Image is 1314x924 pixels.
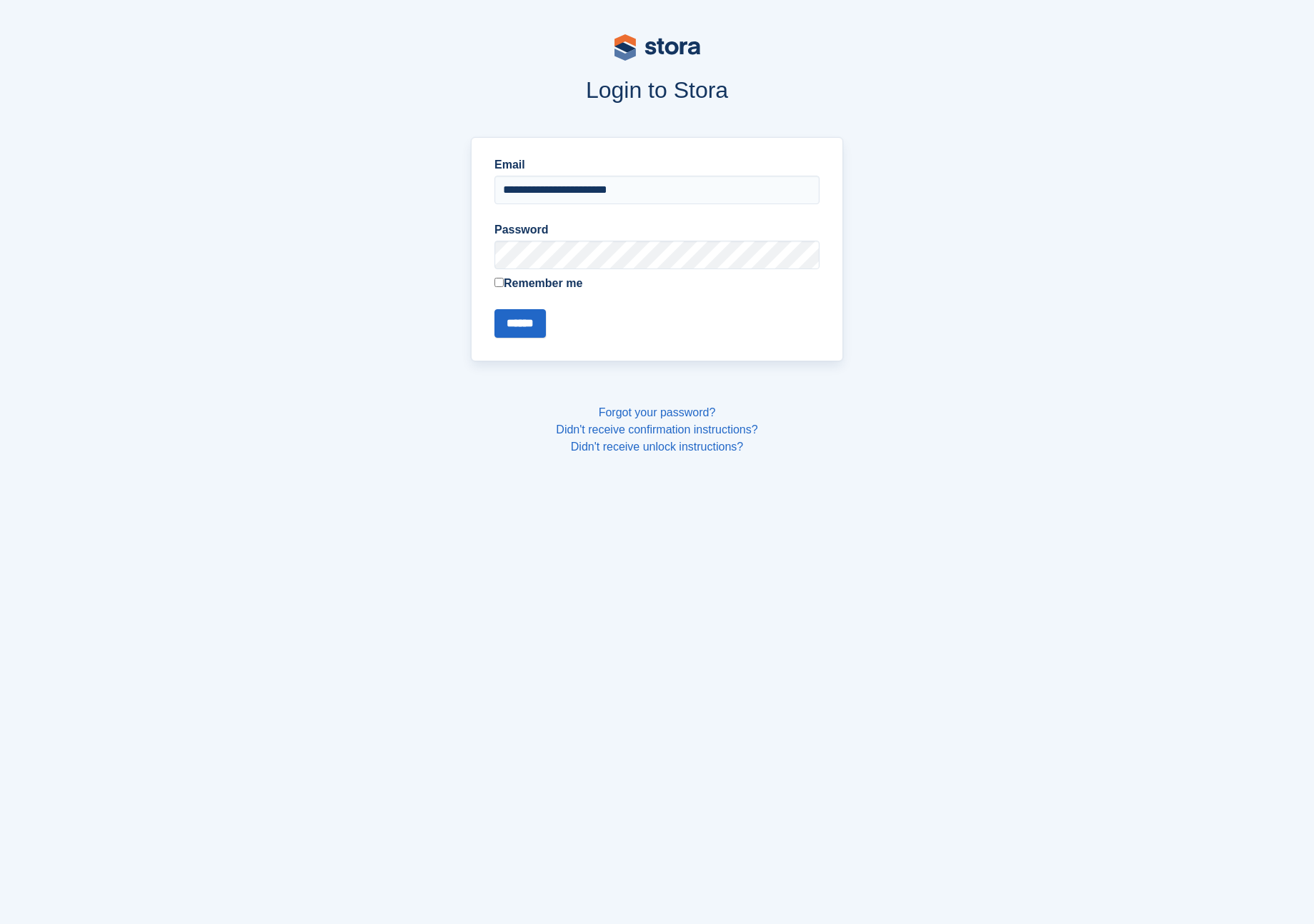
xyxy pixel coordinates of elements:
[494,278,504,287] input: Remember me
[494,156,820,174] label: Email
[571,441,743,453] a: Didn't receive unlock instructions?
[614,34,700,61] img: stora-logo-53a41332b3708ae10de48c4981b4e9114cc0af31d8433b30ea865607fb682f29.svg
[494,221,820,238] label: Password
[556,423,757,436] a: Didn't receive confirmation instructions?
[599,406,716,418] a: Forgot your password?
[494,275,820,292] label: Remember me
[199,77,1116,103] h1: Login to Stora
